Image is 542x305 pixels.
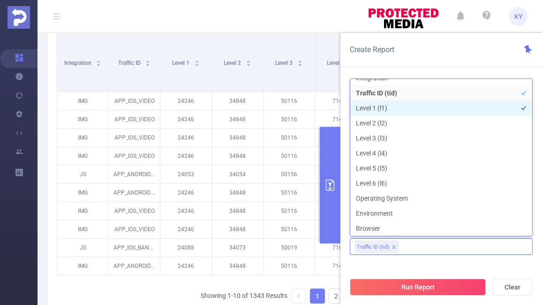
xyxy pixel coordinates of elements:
[57,184,108,202] p: IMG
[350,101,532,116] li: Level 1 (l1)
[315,92,366,110] p: 71430
[350,161,532,176] li: Level 5 (l5)
[315,184,366,202] p: 71429
[263,184,315,202] p: 50116
[160,110,211,128] p: 24246
[96,63,101,65] i: icon: caret-down
[492,279,533,296] button: Clear
[350,206,532,221] li: Environment
[212,165,263,183] p: 34054
[212,257,263,275] p: 34848
[391,245,396,250] i: icon: close
[521,196,527,201] i: icon: check
[194,59,200,64] div: Sort
[357,241,389,253] div: Traffic ID (tid)
[350,191,532,206] li: Operating System
[355,241,399,253] li: Traffic ID (tid)
[194,59,199,62] i: icon: caret-up
[315,239,366,257] p: 71647
[350,45,394,54] span: Create Report
[109,165,160,183] p: APP_ANDROID_BANNER
[109,220,160,238] p: APP_IOS_VIDEO
[212,202,263,220] p: 34848
[521,211,527,216] i: icon: check
[57,257,108,275] p: IMG
[145,59,151,64] div: Sort
[96,59,101,62] i: icon: caret-up
[350,131,532,146] li: Level 3 (l3)
[160,184,211,202] p: 24246
[57,129,108,147] p: IMG
[521,165,527,171] i: icon: check
[57,239,108,257] p: JS
[521,90,527,96] i: icon: check
[263,129,315,147] p: 50116
[212,184,263,202] p: 34848
[315,147,366,165] p: 71430
[521,135,527,141] i: icon: check
[350,279,486,296] button: Run Report
[96,59,101,64] div: Sort
[315,110,366,128] p: 71430
[212,239,263,257] p: 34073
[521,120,527,126] i: icon: check
[296,293,301,299] i: icon: left
[263,257,315,275] p: 50116
[315,257,366,275] p: 71429
[118,60,142,66] span: Traffic ID
[160,147,211,165] p: 24246
[310,289,325,304] li: 1
[57,147,108,165] p: IMG
[297,63,302,65] i: icon: caret-down
[201,289,287,304] li: Showing 1-10 of 1343 Results
[514,7,522,26] span: KY
[160,257,211,275] p: 24246
[109,92,160,110] p: APP_IOS_VIDEO
[109,239,160,257] p: APP_IOS_BANNER
[350,86,532,101] li: Traffic ID (tid)
[350,116,532,131] li: Level 2 (l2)
[263,92,315,110] p: 50116
[160,165,211,183] p: 24053
[212,110,263,128] p: 34848
[224,60,242,66] span: Level 2
[160,239,211,257] p: 24088
[350,176,532,191] li: Level 6 (l6)
[297,59,303,64] div: Sort
[521,226,527,231] i: icon: check
[160,92,211,110] p: 24246
[57,165,108,183] p: JS
[194,63,199,65] i: icon: caret-down
[212,147,263,165] p: 34848
[160,202,211,220] p: 24246
[172,60,191,66] span: Level 1
[315,202,366,220] p: 71430
[109,129,160,147] p: APP_IOS_VIDEO
[315,165,366,183] p: 71135
[297,59,302,62] i: icon: caret-up
[350,146,532,161] li: Level 4 (l4)
[329,289,344,304] li: 2
[246,59,251,64] div: Sort
[57,92,108,110] p: IMG
[212,129,263,147] p: 34848
[315,220,366,238] p: 71430
[263,239,315,257] p: 50019
[212,92,263,110] p: 34848
[246,59,251,62] i: icon: caret-up
[8,6,30,29] img: Protected Media
[57,220,108,238] p: IMG
[263,110,315,128] p: 50116
[57,202,108,220] p: IMG
[263,147,315,165] p: 50116
[109,184,160,202] p: APP_ANDROID_VIDEO
[145,59,151,62] i: icon: caret-up
[263,165,315,183] p: 50156
[315,129,366,147] p: 71430
[263,220,315,238] p: 50116
[57,110,108,128] p: IMG
[246,63,251,65] i: icon: caret-down
[145,63,151,65] i: icon: caret-down
[160,220,211,238] p: 24246
[275,60,294,66] span: Level 3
